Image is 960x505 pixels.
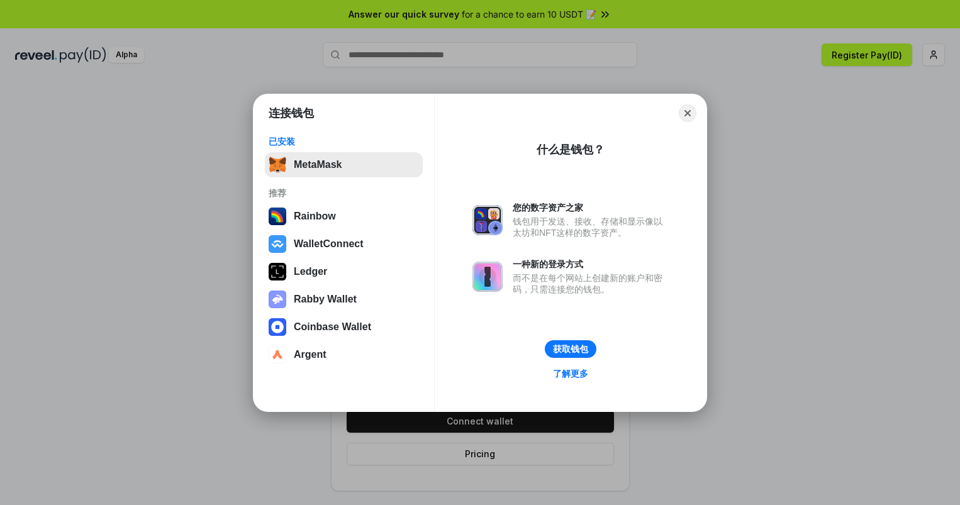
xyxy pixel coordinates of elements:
img: svg+xml,%3Csvg%20width%3D%2228%22%20height%3D%2228%22%20viewBox%3D%220%200%2028%2028%22%20fill%3D... [269,235,286,253]
button: MetaMask [265,152,423,177]
button: Ledger [265,259,423,284]
button: Coinbase Wallet [265,314,423,340]
img: svg+xml,%3Csvg%20xmlns%3D%22http%3A%2F%2Fwww.w3.org%2F2000%2Fsvg%22%20fill%3D%22none%22%20viewBox... [472,205,503,235]
div: 而不是在每个网站上创建新的账户和密码，只需连接您的钱包。 [513,272,669,295]
div: WalletConnect [294,238,364,250]
img: svg+xml,%3Csvg%20width%3D%2228%22%20height%3D%2228%22%20viewBox%3D%220%200%2028%2028%22%20fill%3D... [269,346,286,363]
button: Close [679,104,696,122]
div: Rainbow [294,211,336,222]
div: Rabby Wallet [294,294,357,305]
button: WalletConnect [265,231,423,257]
div: 钱包用于发送、接收、存储和显示像以太坊和NFT这样的数字资产。 [513,216,669,238]
div: 已安装 [269,136,419,147]
img: svg+xml,%3Csvg%20fill%3D%22none%22%20height%3D%2233%22%20viewBox%3D%220%200%2035%2033%22%20width%... [269,156,286,174]
div: Coinbase Wallet [294,321,371,333]
div: 一种新的登录方式 [513,258,669,270]
button: 获取钱包 [545,340,596,358]
img: svg+xml,%3Csvg%20xmlns%3D%22http%3A%2F%2Fwww.w3.org%2F2000%2Fsvg%22%20fill%3D%22none%22%20viewBox... [269,291,286,308]
button: Rabby Wallet [265,287,423,312]
div: 您的数字资产之家 [513,202,669,213]
div: 获取钱包 [553,343,588,355]
div: 推荐 [269,187,419,199]
a: 了解更多 [545,365,596,382]
div: Argent [294,349,327,360]
div: 了解更多 [553,368,588,379]
img: svg+xml,%3Csvg%20width%3D%22120%22%20height%3D%22120%22%20viewBox%3D%220%200%20120%20120%22%20fil... [269,208,286,225]
img: svg+xml,%3Csvg%20xmlns%3D%22http%3A%2F%2Fwww.w3.org%2F2000%2Fsvg%22%20width%3D%2228%22%20height%3... [269,263,286,280]
img: svg+xml,%3Csvg%20xmlns%3D%22http%3A%2F%2Fwww.w3.org%2F2000%2Fsvg%22%20fill%3D%22none%22%20viewBox... [472,262,503,292]
button: Rainbow [265,204,423,229]
h1: 连接钱包 [269,106,314,121]
div: 什么是钱包？ [537,142,605,157]
div: Ledger [294,266,327,277]
div: MetaMask [294,159,342,170]
img: svg+xml,%3Csvg%20width%3D%2228%22%20height%3D%2228%22%20viewBox%3D%220%200%2028%2028%22%20fill%3D... [269,318,286,336]
button: Argent [265,342,423,367]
